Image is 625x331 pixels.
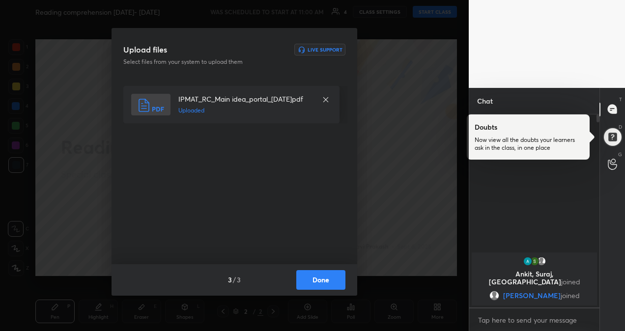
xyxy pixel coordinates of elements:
[618,151,622,158] p: G
[469,250,599,307] div: grid
[503,292,561,300] span: [PERSON_NAME]
[178,94,312,104] h4: IPMAT_RC_Main idea_portal_[DATE]pdf
[296,270,345,290] button: Done
[619,96,622,103] p: T
[178,106,312,115] h5: Uploaded
[489,291,499,301] img: default.png
[530,256,540,266] img: thumbnail.jpg
[233,275,236,285] h4: /
[619,123,622,131] p: D
[478,270,591,286] p: Ankit, Suraj, [GEOGRAPHIC_DATA]
[123,57,283,66] p: Select files from your system to upload them
[561,277,580,286] span: joined
[228,275,232,285] h4: 3
[237,275,241,285] h4: 3
[523,256,533,266] img: thumbnail.jpg
[308,47,342,52] h6: Live Support
[123,44,167,55] h3: Upload files
[561,292,580,300] span: joined
[537,256,546,266] img: default.png
[469,88,501,114] p: Chat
